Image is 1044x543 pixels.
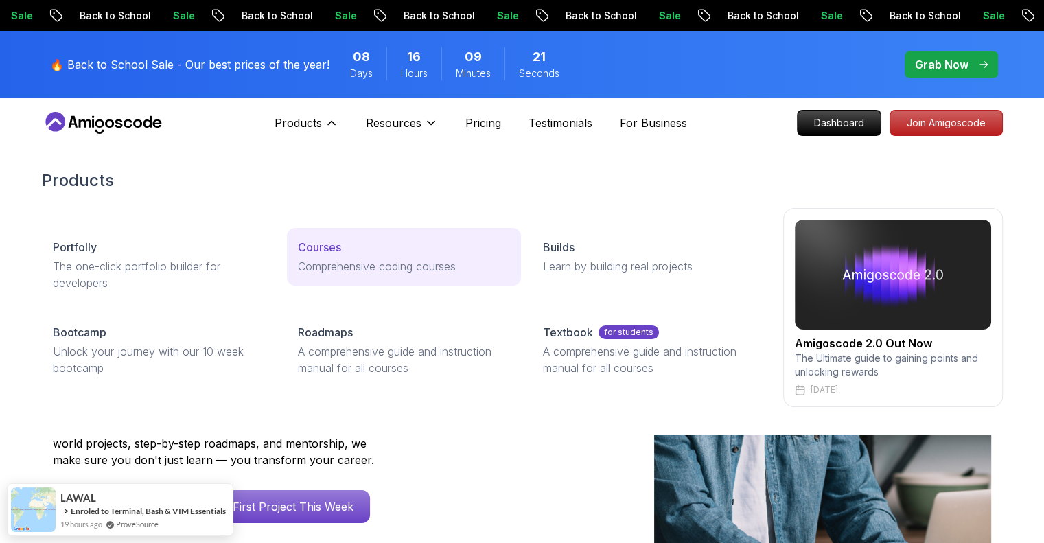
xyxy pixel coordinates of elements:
[465,47,482,67] span: 9 Minutes
[353,47,370,67] span: 8 Days
[543,324,593,340] p: Textbook
[60,518,102,530] span: 19 hours ago
[287,228,521,286] a: CoursesComprehensive coding courses
[122,9,166,23] p: Sale
[620,115,687,131] a: For Business
[446,9,490,23] p: Sale
[191,9,284,23] p: Back to School
[366,115,421,131] p: Resources
[407,47,421,67] span: 16 Hours
[543,258,755,275] p: Learn by building real projects
[53,239,97,255] p: Portfolly
[797,110,881,136] a: Dashboard
[350,67,373,80] span: Days
[532,313,766,387] a: Textbookfor studentsA comprehensive guide and instruction manual for all courses
[798,111,881,135] p: Dashboard
[543,239,575,255] p: Builds
[53,343,265,376] p: Unlock your journey with our 10 week bootcamp
[677,9,770,23] p: Back to School
[298,343,510,376] p: A comprehensive guide and instruction manual for all courses
[287,313,521,387] a: RoadmapsA comprehensive guide and instruction manual for all courses
[915,56,968,73] p: Grab Now
[50,56,329,73] p: 🔥 Back to School Sale - Our best prices of the year!
[71,506,226,516] a: Enroled to Terminal, Bash & VIM Essentials
[353,9,446,23] p: Back to School
[275,115,322,131] p: Products
[519,67,559,80] span: Seconds
[515,9,608,23] p: Back to School
[795,220,991,330] img: amigoscode 2.0
[770,9,814,23] p: Sale
[599,325,659,339] p: for students
[783,208,1003,407] a: amigoscode 2.0Amigoscode 2.0 Out NowThe Ultimate guide to gaining points and unlocking rewards[DATE]
[60,492,96,504] span: LAWAL
[42,228,276,302] a: PortfollyThe one-click portfolio builder for developers
[533,47,546,67] span: 21 Seconds
[298,239,341,255] p: Courses
[42,313,276,387] a: BootcampUnlock your journey with our 10 week bootcamp
[839,9,932,23] p: Back to School
[298,324,353,340] p: Roadmaps
[543,343,755,376] p: A comprehensive guide and instruction manual for all courses
[11,487,56,532] img: provesource social proof notification image
[532,228,766,286] a: BuildsLearn by building real projects
[456,67,491,80] span: Minutes
[465,115,501,131] a: Pricing
[60,505,69,516] span: ->
[811,384,838,395] p: [DATE]
[890,110,1003,136] a: Join Amigoscode
[795,351,991,379] p: The Ultimate guide to gaining points and unlocking rewards
[53,258,265,291] p: The one-click portfolio builder for developers
[529,115,592,131] a: Testimonials
[42,170,1003,192] h2: Products
[275,115,338,142] button: Products
[890,111,1002,135] p: Join Amigoscode
[116,518,159,530] a: ProveSource
[401,67,428,80] span: Hours
[298,258,510,275] p: Comprehensive coding courses
[932,9,976,23] p: Sale
[366,115,438,142] button: Resources
[29,9,122,23] p: Back to School
[608,9,652,23] p: Sale
[795,335,991,351] h2: Amigoscode 2.0 Out Now
[53,324,106,340] p: Bootcamp
[53,402,382,468] p: Amigoscode has helped thousands of developers land roles at Amazon, Starling Bank, Mercado Livre,...
[284,9,328,23] p: Sale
